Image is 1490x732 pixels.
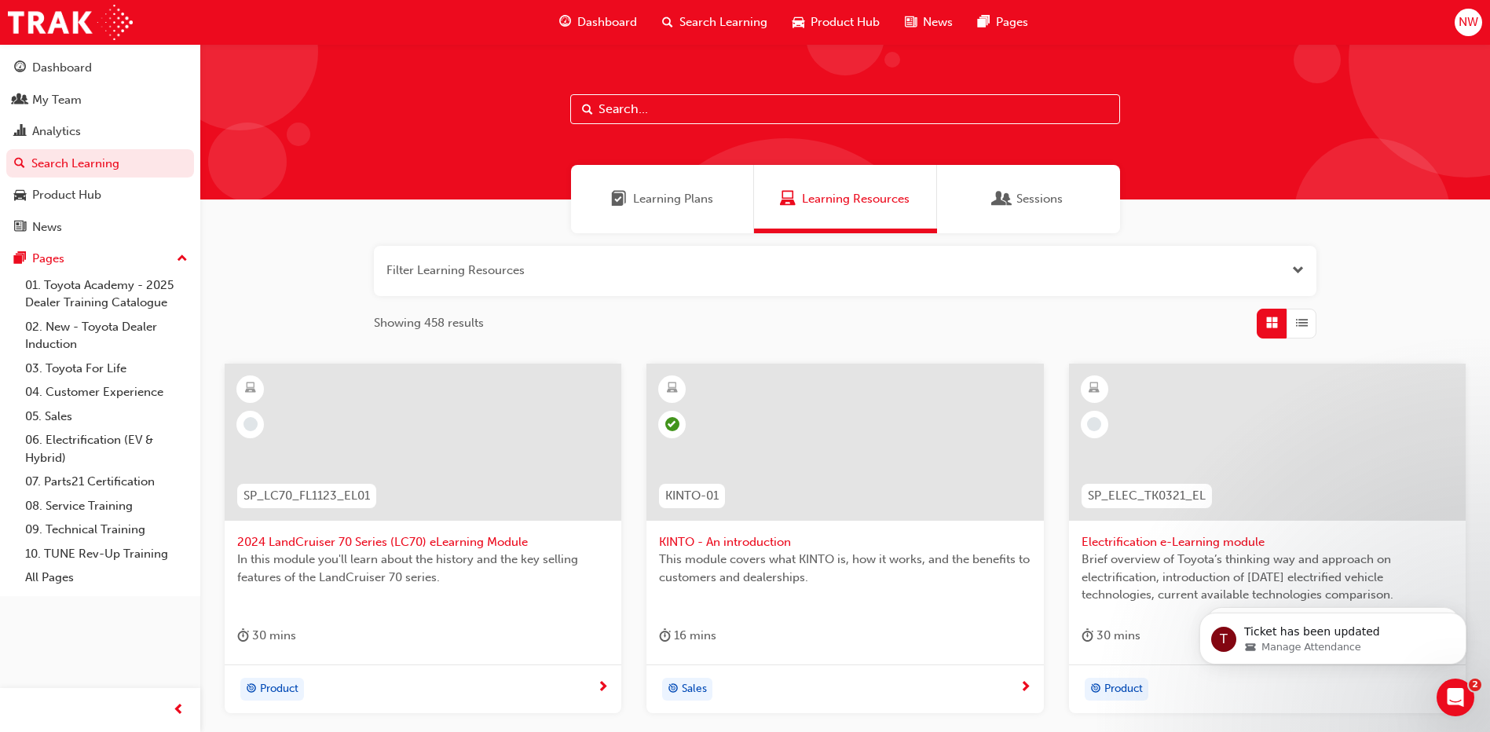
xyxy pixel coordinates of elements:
a: 10. TUNE Rev-Up Training [19,542,194,566]
span: next-icon [1020,681,1031,695]
span: news-icon [14,221,26,235]
span: List [1296,314,1308,332]
span: News [923,13,953,31]
span: Grid [1266,314,1278,332]
a: 07. Parts21 Certification [19,470,194,494]
a: news-iconNews [892,6,965,38]
div: My Team [32,91,82,109]
span: learningRecordVerb_PASS-icon [665,417,679,431]
span: Sales [682,680,707,698]
span: SP_ELEC_TK0321_EL [1088,487,1206,505]
span: search-icon [662,13,673,32]
span: In this module you'll learn about the history and the key selling features of the LandCruiser 70 ... [237,551,609,586]
a: 05. Sales [19,404,194,429]
span: Search [582,101,593,119]
span: Product [1104,680,1143,698]
span: learningResourceType_ELEARNING-icon [245,379,256,399]
span: learningRecordVerb_NONE-icon [243,417,258,431]
iframe: Intercom live chat [1437,679,1474,716]
a: KINTO-01KINTO - An introductionThis module covers what KINTO is, how it works, and the benefits t... [646,364,1043,714]
a: 04. Customer Experience [19,380,194,404]
div: 16 mins [659,626,716,646]
span: Showing 458 results [374,314,484,332]
span: This module covers what KINTO is, how it works, and the benefits to customers and dealerships. [659,551,1031,586]
span: 2 [1469,679,1481,691]
span: guage-icon [559,13,571,32]
span: Dashboard [577,13,637,31]
a: 09. Technical Training [19,518,194,542]
div: 30 mins [237,626,296,646]
a: Dashboard [6,53,194,82]
span: KINTO-01 [665,487,719,505]
span: pages-icon [978,13,990,32]
span: KINTO - An introduction [659,533,1031,551]
span: duration-icon [1082,626,1093,646]
a: search-iconSearch Learning [650,6,780,38]
input: Search... [570,94,1120,124]
button: NW [1455,9,1482,36]
div: Pages [32,250,64,268]
button: Pages [6,244,194,273]
span: up-icon [177,249,188,269]
span: duration-icon [659,626,671,646]
span: Search Learning [679,13,767,31]
div: Close [276,7,304,35]
a: Analytics [6,117,194,146]
a: 03. Toyota For Life [19,357,194,381]
span: car-icon [793,13,804,32]
span: Brief overview of Toyota’s thinking way and approach on electrification, introduction of [DATE] e... [1082,551,1453,604]
span: learningResourceType_ELEARNING-icon [667,379,678,399]
span: Pages [996,13,1028,31]
a: Search Learning [6,149,194,178]
a: All Pages [19,565,194,590]
a: SessionsSessions [937,165,1120,233]
span: Learning Resources [802,190,910,208]
span: target-icon [1090,679,1101,700]
span: 2024 LandCruiser 70 Series (LC70) eLearning Module [237,533,609,551]
span: SP_LC70_FL1123_EL01 [243,487,370,505]
div: Waiting on you • [DATE] [16,114,298,130]
span: Product Hub [811,13,880,31]
div: Dashboard [32,59,92,77]
span: Learning Plans [633,190,713,208]
span: Learning Plans [611,190,627,208]
button: DashboardMy TeamAnalyticsSearch LearningProduct HubNews [6,50,194,244]
span: Electrification e-Learning module [1082,533,1453,551]
span: duration-icon [237,626,249,646]
span: target-icon [668,679,679,700]
a: 06. Electrification (EV & Hybrid) [19,428,194,470]
span: chart-icon [14,125,26,139]
span: learningResourceType_ELEARNING-icon [1089,379,1100,399]
a: My Team [6,86,194,115]
span: Product [260,680,298,698]
div: 30 mins [1082,626,1140,646]
span: Sessions [994,190,1010,208]
div: News [32,218,62,236]
span: learningRecordVerb_NONE-icon [1087,417,1101,431]
p: [EMAIL_ADDRESS][DOMAIN_NAME] [31,232,264,249]
a: SP_LC70_FL1123_EL012024 LandCruiser 70 Series (LC70) eLearning ModuleIn this module you'll learn ... [225,364,621,714]
span: target-icon [246,679,257,700]
p: #5106 [16,295,298,312]
span: search-icon [14,157,25,171]
a: Learning ResourcesLearning Resources [754,165,937,233]
a: 08. Service Training [19,494,194,518]
strong: You will be notified here and by email [31,201,228,230]
a: SP_ELEC_TK0321_ELElectrification e-Learning moduleBrief overview of Toyota’s thinking way and app... [1069,364,1466,714]
a: Learning PlansLearning Plans [571,165,754,233]
a: car-iconProduct Hub [780,6,892,38]
div: Profile image for Trak [132,56,182,106]
img: Trak [8,5,133,40]
span: next-icon [597,681,609,695]
a: pages-iconPages [965,6,1041,38]
span: prev-icon [173,701,185,720]
strong: Ticket ID [16,280,70,293]
span: Open the filter [1292,262,1304,280]
span: news-icon [905,13,917,32]
span: guage-icon [14,61,26,75]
